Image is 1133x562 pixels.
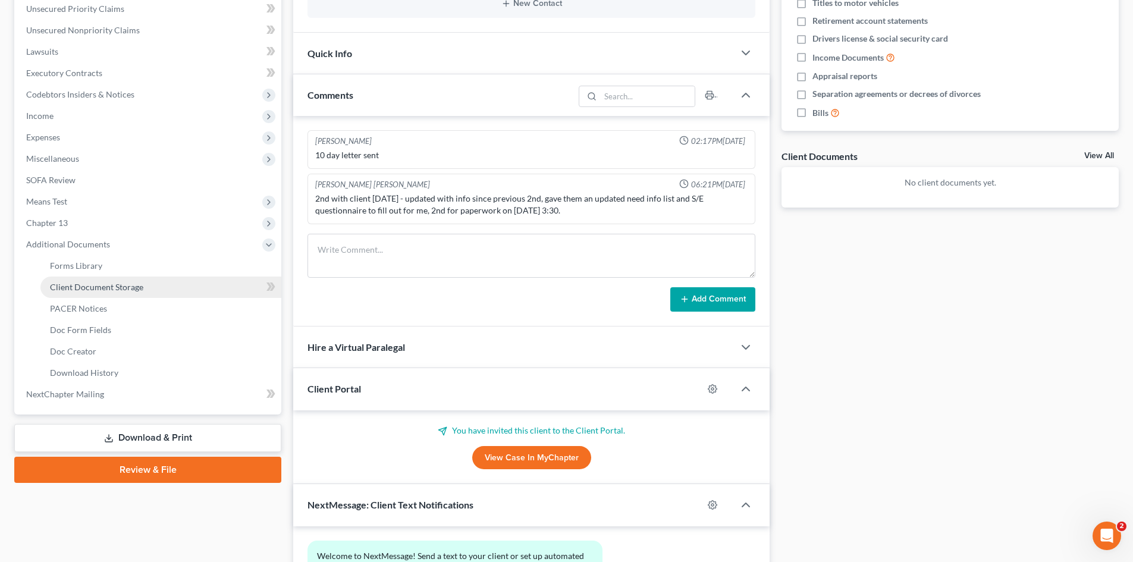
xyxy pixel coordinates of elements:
a: Doc Form Fields [40,319,281,341]
span: Client Document Storage [50,282,143,292]
a: PACER Notices [40,298,281,319]
span: Additional Documents [26,239,110,249]
span: Hire a Virtual Paralegal [307,341,405,353]
a: Download History [40,362,281,384]
span: Bills [812,107,828,119]
a: Executory Contracts [17,62,281,84]
span: Separation agreements or decrees of divorces [812,88,981,100]
span: 2 [1117,522,1126,531]
span: Doc Form Fields [50,325,111,335]
span: 02:17PM[DATE] [691,136,745,147]
span: Drivers license & social security card [812,33,948,45]
span: Download History [50,368,118,378]
div: 10 day letter sent [315,149,748,161]
span: Forms Library [50,260,102,271]
span: SOFA Review [26,175,76,185]
input: Search... [601,86,695,106]
span: Quick Info [307,48,352,59]
button: Add Comment [670,287,755,312]
span: Client Portal [307,383,361,394]
span: Miscellaneous [26,153,79,164]
a: View All [1084,152,1114,160]
a: Review & File [14,457,281,483]
a: Lawsuits [17,41,281,62]
a: Client Document Storage [40,277,281,298]
a: NextChapter Mailing [17,384,281,405]
span: Expenses [26,132,60,142]
span: Means Test [26,196,67,206]
a: View Case in MyChapter [472,446,591,470]
a: Download & Print [14,424,281,452]
span: PACER Notices [50,303,107,313]
span: NextMessage: Client Text Notifications [307,499,473,510]
p: No client documents yet. [791,177,1109,189]
p: You have invited this client to the Client Portal. [307,425,755,437]
span: Unsecured Priority Claims [26,4,124,14]
div: [PERSON_NAME] [315,136,372,147]
span: Income Documents [812,52,884,64]
div: [PERSON_NAME] [PERSON_NAME] [315,179,430,190]
div: 2nd with client [DATE] - updated with info since previous 2nd, gave them an updated need info lis... [315,193,748,216]
span: Income [26,111,54,121]
span: Appraisal reports [812,70,877,82]
a: SOFA Review [17,169,281,191]
span: Comments [307,89,353,101]
span: NextChapter Mailing [26,389,104,399]
span: Lawsuits [26,46,58,56]
span: Chapter 13 [26,218,68,228]
span: 06:21PM[DATE] [691,179,745,190]
span: Codebtors Insiders & Notices [26,89,134,99]
span: Executory Contracts [26,68,102,78]
span: Retirement account statements [812,15,928,27]
a: Forms Library [40,255,281,277]
a: Unsecured Nonpriority Claims [17,20,281,41]
a: Doc Creator [40,341,281,362]
div: Client Documents [782,150,858,162]
span: Doc Creator [50,346,96,356]
span: Unsecured Nonpriority Claims [26,25,140,35]
iframe: Intercom live chat [1093,522,1121,550]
